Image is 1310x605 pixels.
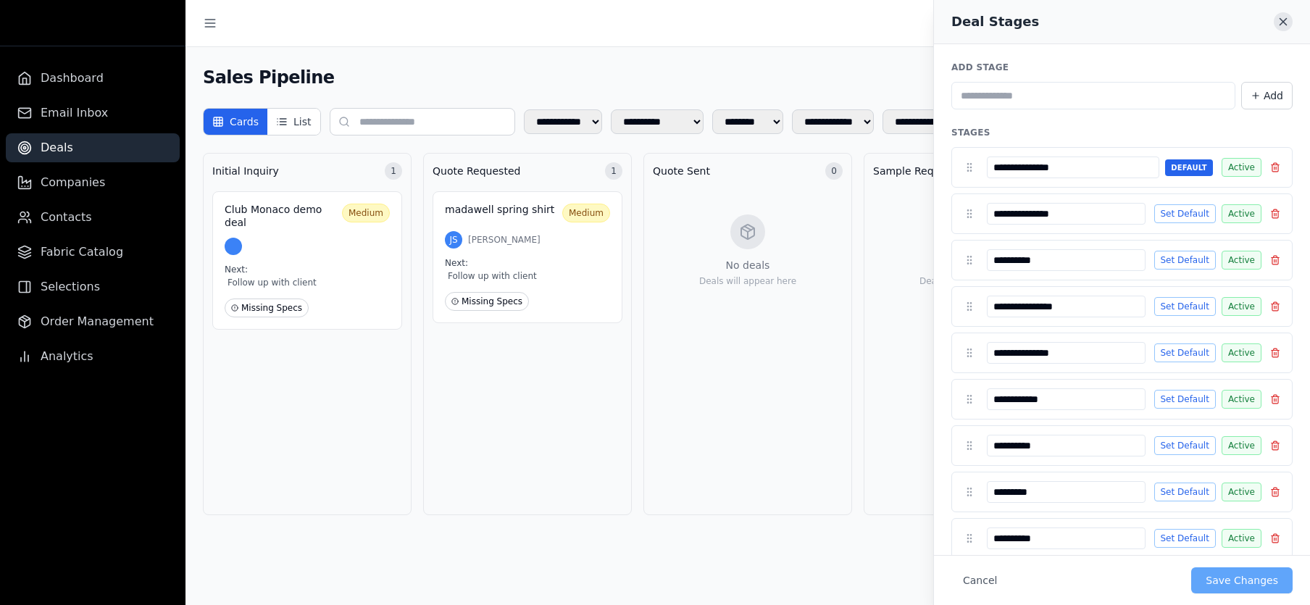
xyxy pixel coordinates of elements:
[1154,390,1216,409] button: Set Default
[204,109,267,135] button: Cards
[1154,483,1216,501] button: Set Default
[203,66,334,89] h1: Sales Pipeline
[1222,529,1261,548] button: Active
[6,307,180,336] a: Order Management
[873,164,968,178] h3: Sample Requested
[41,278,100,296] span: Selections
[1222,343,1261,362] button: Active
[41,209,92,226] span: Contacts
[41,243,123,261] span: Fabric Catalog
[1191,567,1293,593] button: Save Changes
[445,204,556,217] h3: madawell spring shirt
[225,264,248,275] span: Next:
[6,64,180,93] a: Dashboard
[961,205,978,222] button: Drag handle
[951,567,1009,593] button: Cancel
[445,231,462,249] div: JS
[1154,529,1216,548] button: Set Default
[445,269,610,283] span: Follow up with client
[825,162,843,180] span: 0
[1154,297,1216,316] button: Set Default
[41,348,93,365] span: Analytics
[41,313,154,330] span: Order Management
[961,298,978,315] button: Drag handle
[1222,251,1261,270] button: Active
[1222,483,1261,501] button: Active
[1267,159,1283,175] button: Delete
[726,258,770,272] p: No deals
[951,147,1293,605] ul: Deal stages reorder list
[1222,390,1261,409] button: Active
[1222,297,1261,316] button: Active
[225,299,309,317] span: Missing Specs
[1267,252,1283,268] button: Delete
[1267,391,1283,407] button: Delete
[225,204,336,229] h3: Club Monaco demo deal
[961,530,978,547] button: Drag handle
[6,168,180,197] a: Companies
[6,272,180,301] a: Selections
[267,109,320,135] button: List
[1222,436,1261,455] button: Active
[1267,484,1283,500] button: Delete
[1267,438,1283,454] button: Delete
[225,275,390,290] span: Follow up with client
[1154,204,1216,223] button: Set Default
[6,238,180,267] a: Fabric Catalog
[961,437,978,454] button: Drag handle
[41,174,105,191] span: Companies
[1165,159,1213,176] span: Default
[212,164,279,178] h3: Initial Inquiry
[6,203,180,232] a: Contacts
[385,162,402,180] span: 1
[6,342,180,371] a: Analytics
[197,10,223,36] button: Toggle sidebar
[1222,204,1261,223] button: Active
[1241,82,1293,109] button: Add
[1267,206,1283,222] button: Delete
[653,164,710,178] h3: Quote Sent
[468,234,541,246] span: [PERSON_NAME]
[961,391,978,408] button: Drag handle
[961,251,978,269] button: Drag handle
[1267,530,1283,546] button: Delete
[1154,251,1216,270] button: Set Default
[342,204,390,222] span: Medium
[961,159,978,176] button: Drag handle
[1274,12,1293,31] button: Close
[961,483,978,501] button: Drag handle
[6,133,180,162] a: Deals
[1267,299,1283,314] button: Delete
[919,275,1017,287] p: Deals will appear here
[6,99,180,128] a: Email Inbox
[41,139,73,157] span: Deals
[445,292,529,311] span: Missing Specs
[951,62,1293,73] p: Add Stage
[961,344,978,362] button: Drag handle
[433,164,520,178] h3: Quote Requested
[699,275,796,287] p: Deals will appear here
[562,204,610,222] span: Medium
[1267,345,1283,361] button: Delete
[445,258,468,268] span: Next:
[41,104,108,122] span: Email Inbox
[41,70,104,87] span: Dashboard
[951,127,1293,138] p: Stages
[605,162,622,180] span: 1
[1222,158,1261,177] button: Active
[951,12,1039,32] h2: Deal Stages
[1154,343,1216,362] button: Set Default
[1154,436,1216,455] button: Set Default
